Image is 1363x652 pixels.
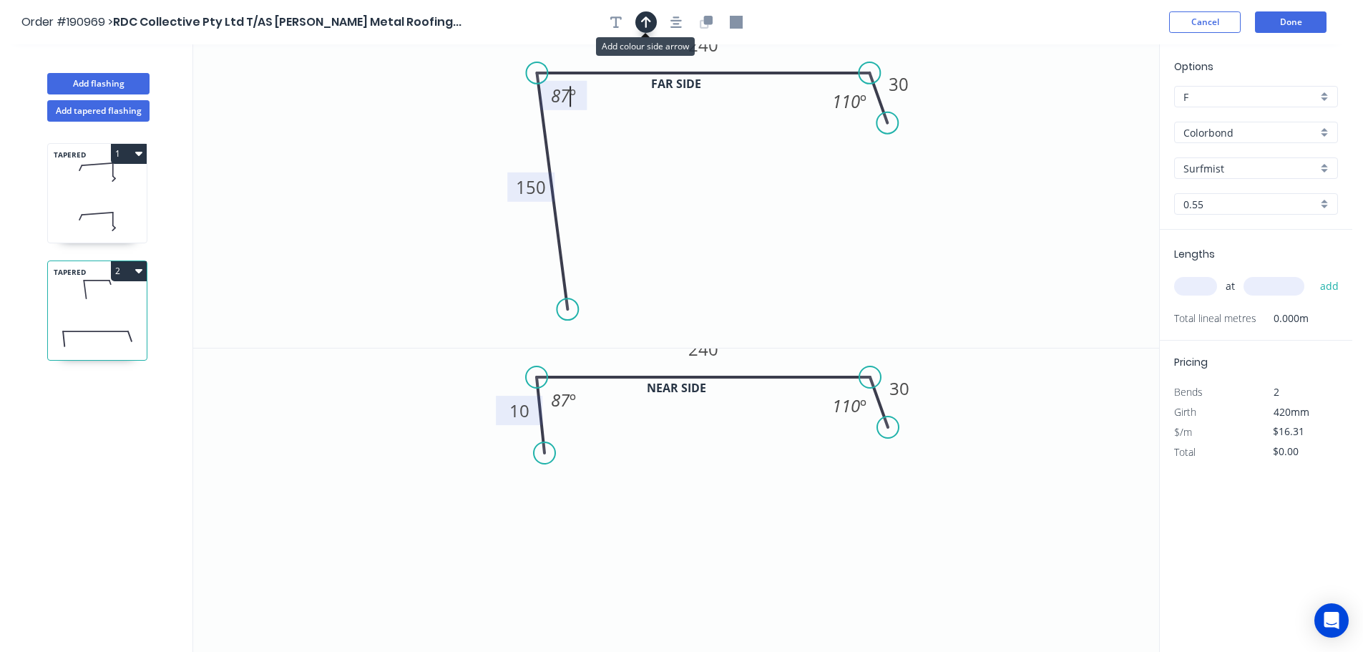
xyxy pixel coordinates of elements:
span: Girth [1174,405,1196,419]
tspan: 87 [551,388,570,412]
span: Total lineal metres [1174,308,1256,329]
span: Total [1174,445,1196,459]
div: Add colour side arrow [596,37,695,56]
tspan: 240 [688,33,718,57]
span: Order #190969 > [21,14,113,30]
tspan: º [860,394,866,417]
span: Bends [1174,385,1203,399]
tspan: 240 [688,337,718,361]
input: Thickness [1183,197,1317,212]
span: $/m [1174,425,1192,439]
tspan: º [570,388,576,412]
tspan: 87 [551,84,570,107]
input: Colour [1183,161,1317,176]
span: 2 [1274,385,1279,399]
button: 2 [111,261,147,281]
button: Cancel [1169,11,1241,33]
div: Open Intercom Messenger [1314,603,1349,638]
tspan: 30 [889,72,909,96]
button: 1 [111,144,147,164]
input: Material [1183,125,1317,140]
button: add [1313,274,1347,298]
span: Lengths [1174,247,1215,261]
input: Price level [1183,89,1317,104]
tspan: 30 [889,376,909,400]
span: 420mm [1274,405,1309,419]
span: Options [1174,59,1213,74]
span: 0.000m [1256,308,1309,329]
tspan: º [570,84,576,107]
span: RDC Collective Pty Ltd T/AS [PERSON_NAME] Metal Roofing... [113,14,461,30]
tspan: 10 [509,399,529,422]
span: Pricing [1174,355,1208,369]
tspan: 110 [832,394,860,417]
svg: 0 [193,44,1159,348]
button: Add flashing [47,73,150,94]
button: Add tapered flashing [47,100,150,122]
span: at [1226,276,1235,296]
tspan: º [860,89,866,113]
tspan: 150 [516,175,546,199]
button: Done [1255,11,1327,33]
tspan: 110 [832,89,860,113]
